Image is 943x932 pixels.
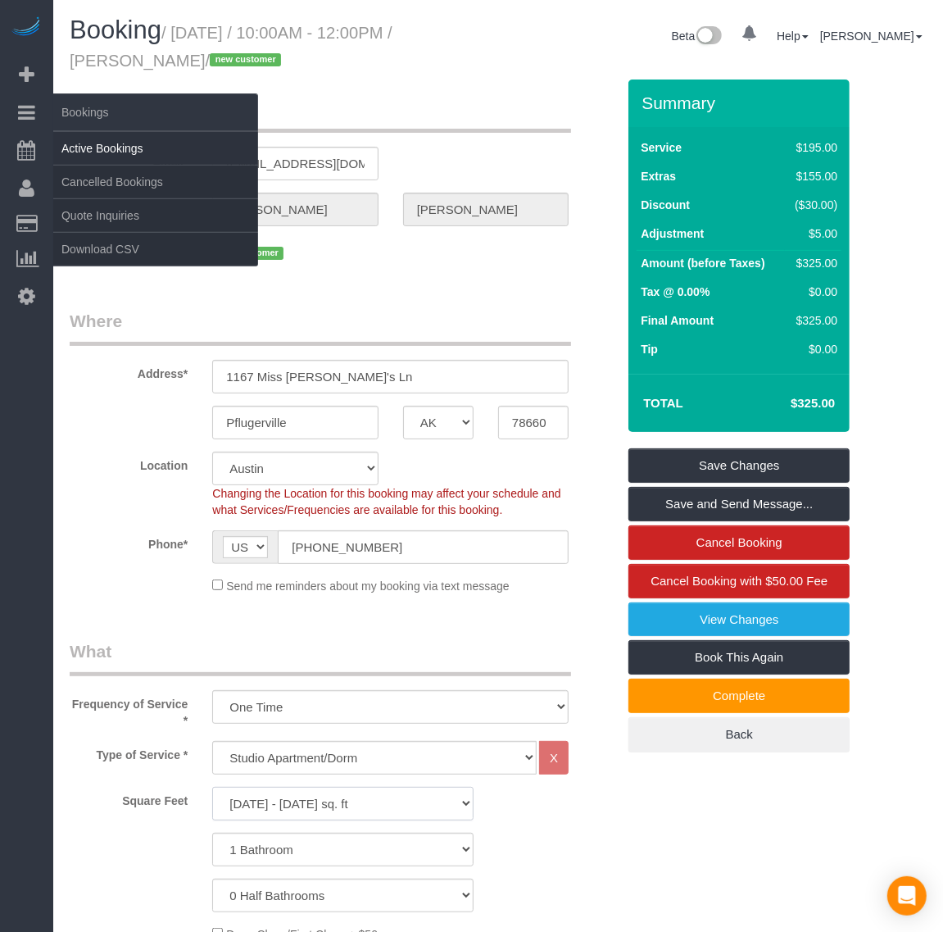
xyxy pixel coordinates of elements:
[741,397,835,411] h4: $325.00
[641,341,658,357] label: Tip
[212,147,378,180] input: Email*
[53,233,258,266] a: Download CSV
[789,341,838,357] div: $0.00
[777,30,809,43] a: Help
[789,225,838,242] div: $5.00
[70,24,392,70] small: / [DATE] / 10:00AM - 12:00PM / [PERSON_NAME]
[212,406,378,439] input: City*
[789,197,838,213] div: ($30.00)
[628,679,850,713] a: Complete
[278,530,569,564] input: Phone*
[70,309,571,346] legend: Where
[628,640,850,675] a: Book This Again
[498,406,569,439] input: Zip Code*
[642,93,841,112] h3: Summary
[53,199,258,232] a: Quote Inquiries
[628,564,850,598] a: Cancel Booking with $50.00 Fee
[641,284,710,300] label: Tax @ 0.00%
[628,487,850,521] a: Save and Send Message...
[70,639,571,676] legend: What
[789,312,838,329] div: $325.00
[641,139,682,156] label: Service
[820,30,923,43] a: [PERSON_NAME]
[57,690,200,729] label: Frequency of Service *
[641,168,676,184] label: Extras
[210,53,281,66] span: new customer
[70,16,161,44] span: Booking
[628,525,850,560] a: Cancel Booking
[53,132,258,165] a: Active Bookings
[53,131,258,266] ul: Bookings
[57,530,200,552] label: Phone*
[57,360,200,382] label: Address*
[789,139,838,156] div: $195.00
[10,16,43,39] img: Automaid Logo
[57,787,200,809] label: Square Feet
[57,741,200,763] label: Type of Service *
[403,193,569,226] input: Last Name*
[628,448,850,483] a: Save Changes
[651,574,827,588] span: Cancel Booking with $50.00 Fee
[789,255,838,271] div: $325.00
[641,255,764,271] label: Amount (before Taxes)
[212,487,560,516] span: Changing the Location for this booking may affect your schedule and what Services/Frequencies are...
[641,197,690,213] label: Discount
[226,580,510,593] span: Send me reminders about my booking via text message
[53,166,258,198] a: Cancelled Bookings
[53,93,258,131] span: Bookings
[70,96,571,133] legend: Who
[643,396,683,410] strong: Total
[695,26,722,48] img: New interface
[887,876,927,916] div: Open Intercom Messenger
[212,193,378,226] input: First Name*
[57,452,200,474] label: Location
[641,225,704,242] label: Adjustment
[206,52,287,70] span: /
[628,717,850,752] a: Back
[641,312,714,329] label: Final Amount
[672,30,723,43] a: Beta
[789,168,838,184] div: $155.00
[628,602,850,637] a: View Changes
[789,284,838,300] div: $0.00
